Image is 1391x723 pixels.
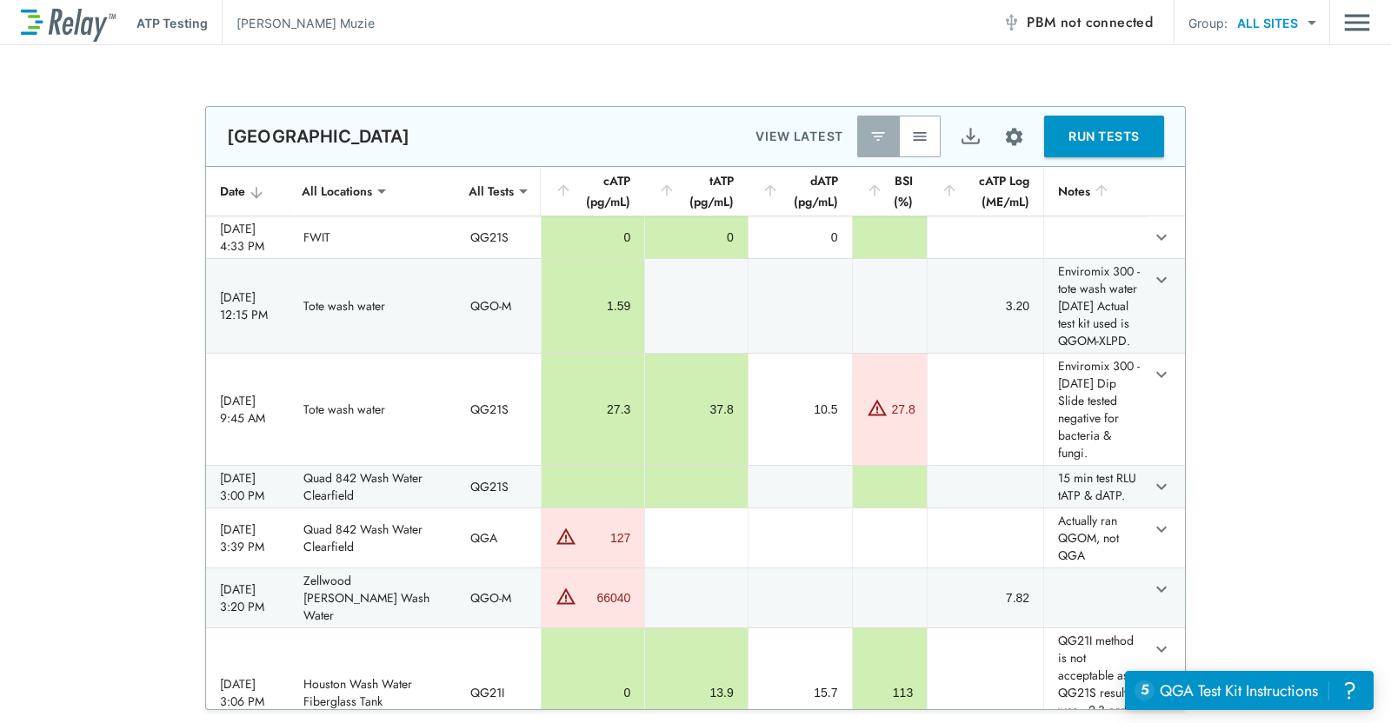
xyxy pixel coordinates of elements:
[1043,259,1147,353] td: Enviromix 300 - tote wash water [DATE] Actual test kit used is QGOM-XLPD.
[941,170,1029,212] div: cATP Log (ME/mL)
[1044,116,1164,157] button: RUN TESTS
[556,401,631,418] div: 27.3
[1147,222,1176,252] button: expand row
[220,220,276,255] div: [DATE] 4:33 PM
[1003,126,1025,148] img: Settings Icon
[762,401,838,418] div: 10.5
[1147,360,1176,389] button: expand row
[1058,181,1133,202] div: Notes
[556,586,576,607] img: Warning
[290,568,456,627] td: Zellwood [PERSON_NAME] Wash Water
[556,229,631,246] div: 0
[456,568,541,627] td: QGO-M
[456,259,541,353] td: QGO-M
[1147,265,1176,295] button: expand row
[1002,14,1020,31] img: Offline Icon
[762,170,838,212] div: dATP (pg/mL)
[1147,634,1176,664] button: expand row
[556,526,576,547] img: Warning
[290,466,456,507] td: Quad 842 Wash Water Clearfield
[1344,6,1370,39] button: Main menu
[236,14,375,32] p: [PERSON_NAME] Muzie
[220,521,276,555] div: [DATE] 3:39 PM
[206,167,290,216] th: Date
[456,174,526,209] div: All Tests
[1147,574,1176,604] button: expand row
[1188,14,1228,32] p: Group:
[555,170,631,212] div: cATP (pg/mL)
[456,466,541,507] td: QG21S
[290,508,456,567] td: Quad 842 Wash Water Clearfield
[456,216,541,258] td: QG21S
[290,354,456,465] td: Tote wash water
[581,529,631,547] div: 127
[659,684,733,701] div: 13.9
[21,4,116,42] img: LuminUltra Relay
[762,684,838,701] div: 15.7
[1027,10,1153,35] span: PBM
[220,469,276,504] div: [DATE] 3:00 PM
[290,259,456,353] td: Tote wash water
[942,589,1029,607] div: 7.82
[892,401,915,418] div: 27.8
[1344,6,1370,39] img: Drawer Icon
[220,289,276,323] div: [DATE] 12:15 PM
[949,116,991,157] button: Export
[762,229,838,246] div: 0
[456,508,541,567] td: QGA
[995,5,1160,40] button: PBM not connected
[220,675,276,710] div: [DATE] 3:06 PM
[1043,508,1147,567] td: Actually ran QGOM, not QGA
[659,401,733,418] div: 37.8
[136,14,208,32] p: ATP Testing
[991,114,1037,160] button: Site setup
[911,128,928,145] img: View All
[1061,12,1153,32] span: not connected
[290,174,384,209] div: All Locations
[456,354,541,465] td: QG21S
[867,397,888,418] img: Warning
[755,126,843,147] p: VIEW LATEST
[867,684,914,701] div: 113
[581,589,631,607] div: 66040
[556,684,631,701] div: 0
[866,170,914,212] div: BSI (%)
[290,216,456,258] td: FWIT
[220,580,276,615] div: [DATE] 3:20 PM
[1147,514,1176,544] button: expand row
[556,297,631,315] div: 1.59
[869,128,887,145] img: Latest
[942,297,1029,315] div: 3.20
[1043,466,1147,507] td: 15 min test RLU tATP & dATP.
[1125,671,1374,710] iframe: Resource center
[658,170,733,212] div: tATP (pg/mL)
[227,126,410,147] p: [GEOGRAPHIC_DATA]
[1147,472,1176,501] button: expand row
[659,229,733,246] div: 0
[220,392,276,427] div: [DATE] 9:45 AM
[1043,354,1147,465] td: Enviromix 300 - [DATE] Dip Slide tested negative for bacteria & fungi.
[960,126,982,148] img: Export Icon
